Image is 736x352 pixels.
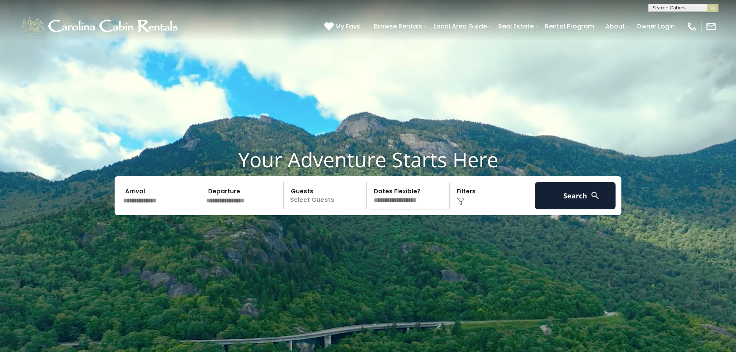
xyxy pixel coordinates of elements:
a: My Favs [324,21,362,32]
a: About [602,19,629,33]
a: Browse Rentals [370,19,426,33]
img: White-1-1-2.png [19,15,181,38]
h1: Your Adventure Starts Here [6,147,730,172]
button: Search [535,182,616,209]
span: My Favs [335,21,360,31]
img: mail-regular-white.png [706,21,717,32]
a: Rental Program [541,19,598,33]
a: Owner Login [632,19,679,33]
a: Local Area Guide [430,19,491,33]
img: filter--v1.png [457,198,465,205]
a: Real Estate [494,19,538,33]
img: phone-regular-white.png [686,21,697,32]
img: search-regular-white.png [590,191,600,200]
p: Select Guests [286,182,366,209]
